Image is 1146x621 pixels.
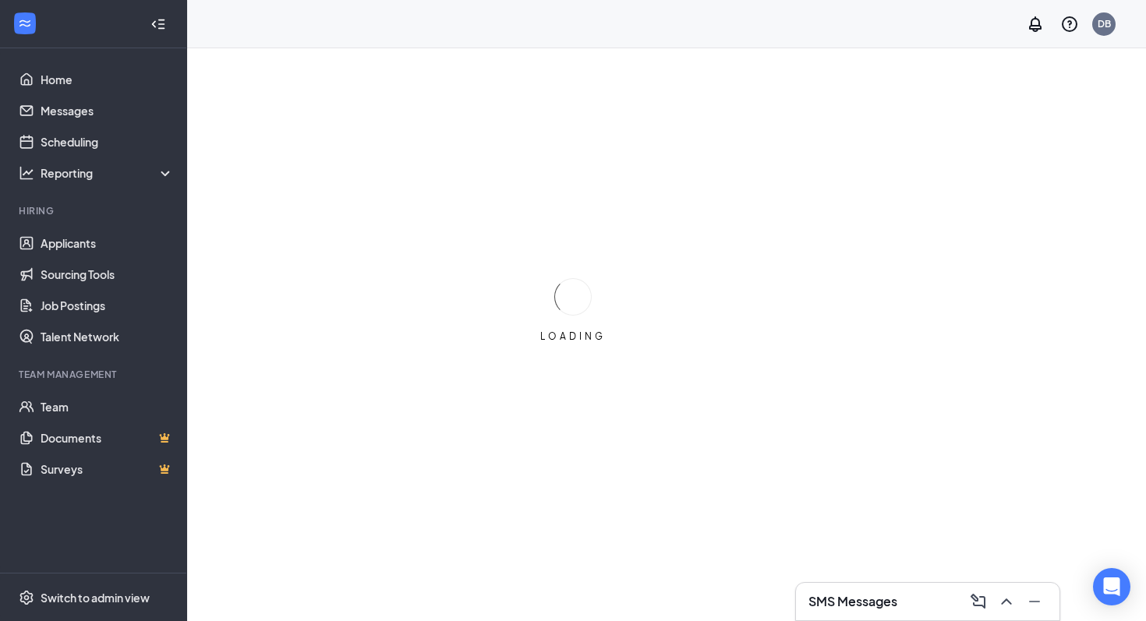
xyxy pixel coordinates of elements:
[1025,592,1044,611] svg: Minimize
[19,204,171,217] div: Hiring
[534,330,612,343] div: LOADING
[41,259,174,290] a: Sourcing Tools
[17,16,33,31] svg: WorkstreamLogo
[41,391,174,422] a: Team
[150,16,166,32] svg: Collapse
[41,321,174,352] a: Talent Network
[41,590,150,605] div: Switch to admin view
[19,590,34,605] svg: Settings
[41,165,175,181] div: Reporting
[41,453,174,485] a: SurveysCrown
[966,589,991,614] button: ComposeMessage
[969,592,988,611] svg: ComposeMessage
[41,422,174,453] a: DocumentsCrown
[1093,568,1130,605] div: Open Intercom Messenger
[41,126,174,157] a: Scheduling
[808,593,897,610] h3: SMS Messages
[41,64,174,95] a: Home
[1060,15,1079,34] svg: QuestionInfo
[41,228,174,259] a: Applicants
[1098,17,1111,30] div: DB
[1026,15,1045,34] svg: Notifications
[997,592,1016,611] svg: ChevronUp
[41,95,174,126] a: Messages
[1022,589,1047,614] button: Minimize
[19,368,171,381] div: Team Management
[994,589,1019,614] button: ChevronUp
[41,290,174,321] a: Job Postings
[19,165,34,181] svg: Analysis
